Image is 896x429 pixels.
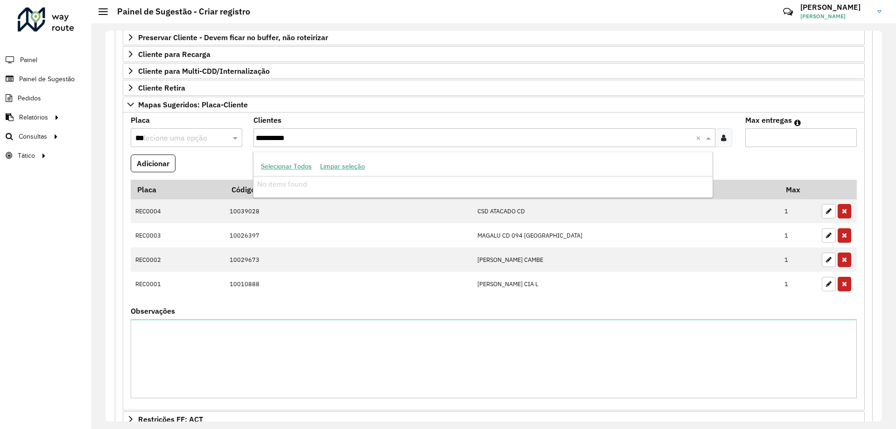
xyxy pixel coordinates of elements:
td: REC0002 [131,247,225,272]
span: Preservar Cliente - Devem ficar no buffer, não roteirizar [138,34,328,41]
h3: [PERSON_NAME] [800,3,870,12]
td: 1 [780,272,817,296]
td: 1 [780,247,817,272]
td: 10026397 [225,223,473,247]
a: Mapas Sugeridos: Placa-Cliente [123,97,865,113]
label: Placa [131,114,150,126]
th: Placa [131,180,225,199]
td: [PERSON_NAME] CIA L [473,272,780,296]
div: Mapas Sugeridos: Placa-Cliente [123,113,865,411]
td: 10039028 [225,199,473,224]
div: No items found [253,176,712,192]
td: 10010888 [225,272,473,296]
em: Máximo de clientes que serão colocados na mesma rota com os clientes informados [794,119,801,127]
label: Clientes [253,114,281,126]
button: Limpar seleção [316,159,369,174]
span: Cliente para Multi-CDD/Internalização [138,67,270,75]
button: Selecionar Todos [257,159,316,174]
span: Painel de Sugestão [19,74,75,84]
span: Clear all [696,132,704,143]
span: Tático [18,151,35,161]
label: Max entregas [745,114,792,126]
td: 10029673 [225,247,473,272]
td: REC0004 [131,199,225,224]
label: Observações [131,305,175,316]
td: [PERSON_NAME] CAMBE [473,247,780,272]
a: Cliente para Recarga [123,46,865,62]
a: Contato Rápido [778,2,798,22]
span: Consultas [19,132,47,141]
span: [PERSON_NAME] [800,12,870,21]
td: 1 [780,223,817,247]
td: REC0003 [131,223,225,247]
th: Max [780,180,817,199]
th: Código Cliente [225,180,473,199]
span: Mapas Sugeridos: Placa-Cliente [138,101,248,108]
span: Cliente Retira [138,84,185,91]
a: Preservar Cliente - Devem ficar no buffer, não roteirizar [123,29,865,45]
td: MAGALU CD 094 [GEOGRAPHIC_DATA] [473,223,780,247]
a: Cliente para Multi-CDD/Internalização [123,63,865,79]
span: Restrições FF: ACT [138,415,203,423]
td: 1 [780,199,817,224]
ng-dropdown-panel: Options list [253,152,713,198]
a: Cliente Retira [123,80,865,96]
td: REC0001 [131,272,225,296]
a: Restrições FF: ACT [123,411,865,427]
span: Pedidos [18,93,41,103]
button: Adicionar [131,155,175,172]
span: Relatórios [19,113,48,122]
td: CSD ATACADO CD [473,199,780,224]
span: Cliente para Recarga [138,50,210,58]
span: Painel [20,55,37,65]
h2: Painel de Sugestão - Criar registro [108,7,250,17]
